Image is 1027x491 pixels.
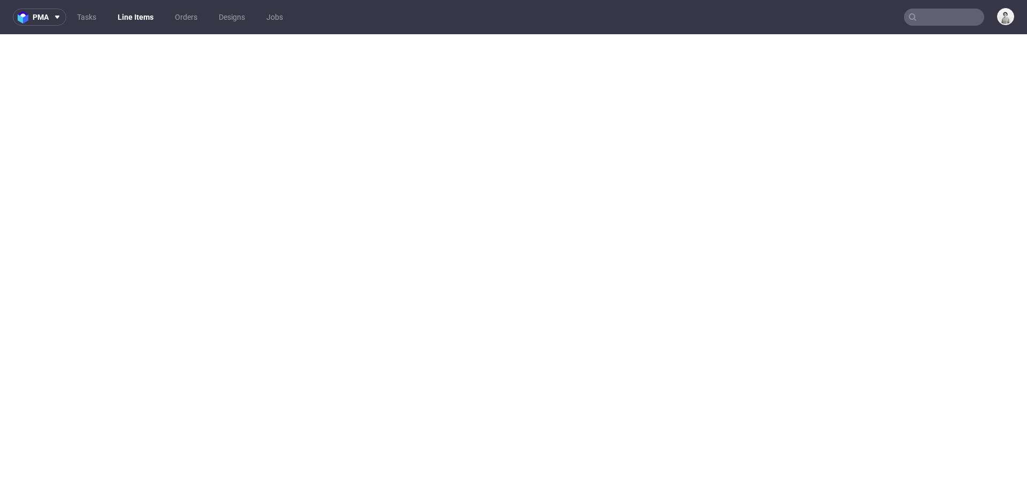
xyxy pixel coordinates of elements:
a: Orders [168,9,204,26]
a: Tasks [71,9,103,26]
a: Jobs [260,9,289,26]
a: Designs [212,9,251,26]
button: pma [13,9,66,26]
span: pma [33,13,49,21]
img: Dudek Mariola [998,9,1013,24]
a: Line Items [111,9,160,26]
img: logo [18,11,33,24]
